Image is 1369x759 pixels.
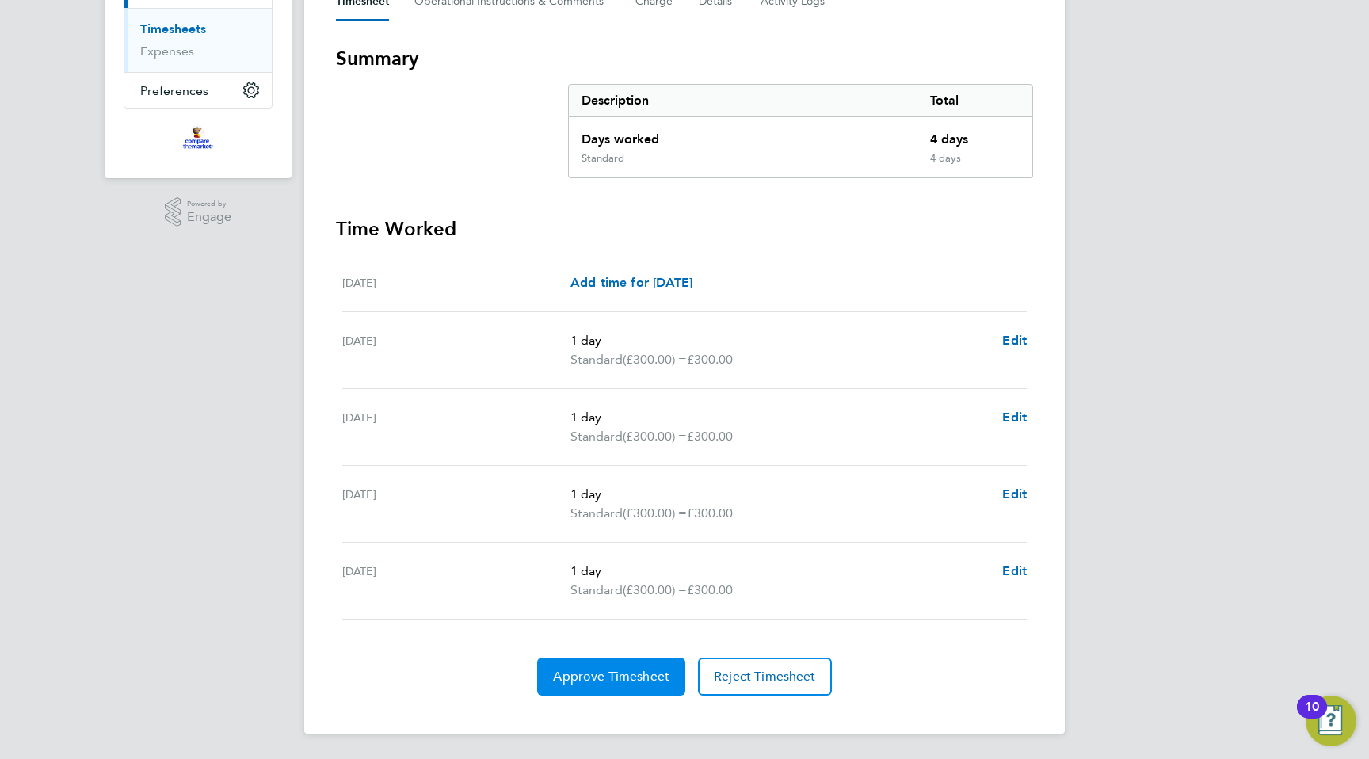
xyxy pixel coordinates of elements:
span: Powered by [187,197,231,211]
span: (£300.00) = [623,505,687,521]
div: 10 [1305,707,1319,727]
a: Edit [1002,562,1027,581]
span: Standard [570,350,623,369]
span: £300.00 [687,352,733,367]
span: Edit [1002,486,1027,502]
div: Total [917,85,1032,116]
p: 1 day [570,562,990,581]
span: Preferences [140,83,208,98]
a: Edit [1002,408,1027,427]
span: £300.00 [687,505,733,521]
p: 1 day [570,331,990,350]
span: Approve Timesheet [553,669,669,685]
div: [DATE] [342,273,570,292]
div: Description [569,85,917,116]
div: [DATE] [342,485,570,523]
button: Preferences [124,73,272,108]
section: Timesheet [336,46,1033,696]
span: Edit [1002,333,1027,348]
span: (£300.00) = [623,582,687,597]
h3: Summary [336,46,1033,71]
button: Open Resource Center, 10 new notifications [1306,696,1356,746]
div: [DATE] [342,562,570,600]
div: Summary [568,84,1033,178]
div: Days worked [569,117,917,152]
span: Edit [1002,563,1027,578]
span: £300.00 [687,582,733,597]
a: Edit [1002,331,1027,350]
span: Edit [1002,410,1027,425]
span: Add time for [DATE] [570,275,692,290]
div: 4 days [917,117,1032,152]
button: Approve Timesheet [537,658,685,696]
span: Reject Timesheet [714,669,816,685]
div: [DATE] [342,408,570,446]
button: Reject Timesheet [698,658,832,696]
span: £300.00 [687,429,733,444]
h3: Time Worked [336,216,1033,242]
div: Timesheets [124,8,272,72]
p: 1 day [570,485,990,504]
a: Add time for [DATE] [570,273,692,292]
a: Edit [1002,485,1027,504]
div: 4 days [917,152,1032,177]
a: Go to home page [124,124,273,150]
div: Standard [582,152,624,165]
span: Engage [187,211,231,224]
span: Standard [570,504,623,523]
img: bglgroup-logo-retina.png [183,124,212,150]
div: [DATE] [342,331,570,369]
a: Expenses [140,44,194,59]
span: Standard [570,427,623,446]
span: (£300.00) = [623,429,687,444]
span: (£300.00) = [623,352,687,367]
span: Standard [570,581,623,600]
a: Powered byEngage [165,197,232,227]
p: 1 day [570,408,990,427]
a: Timesheets [140,21,206,36]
